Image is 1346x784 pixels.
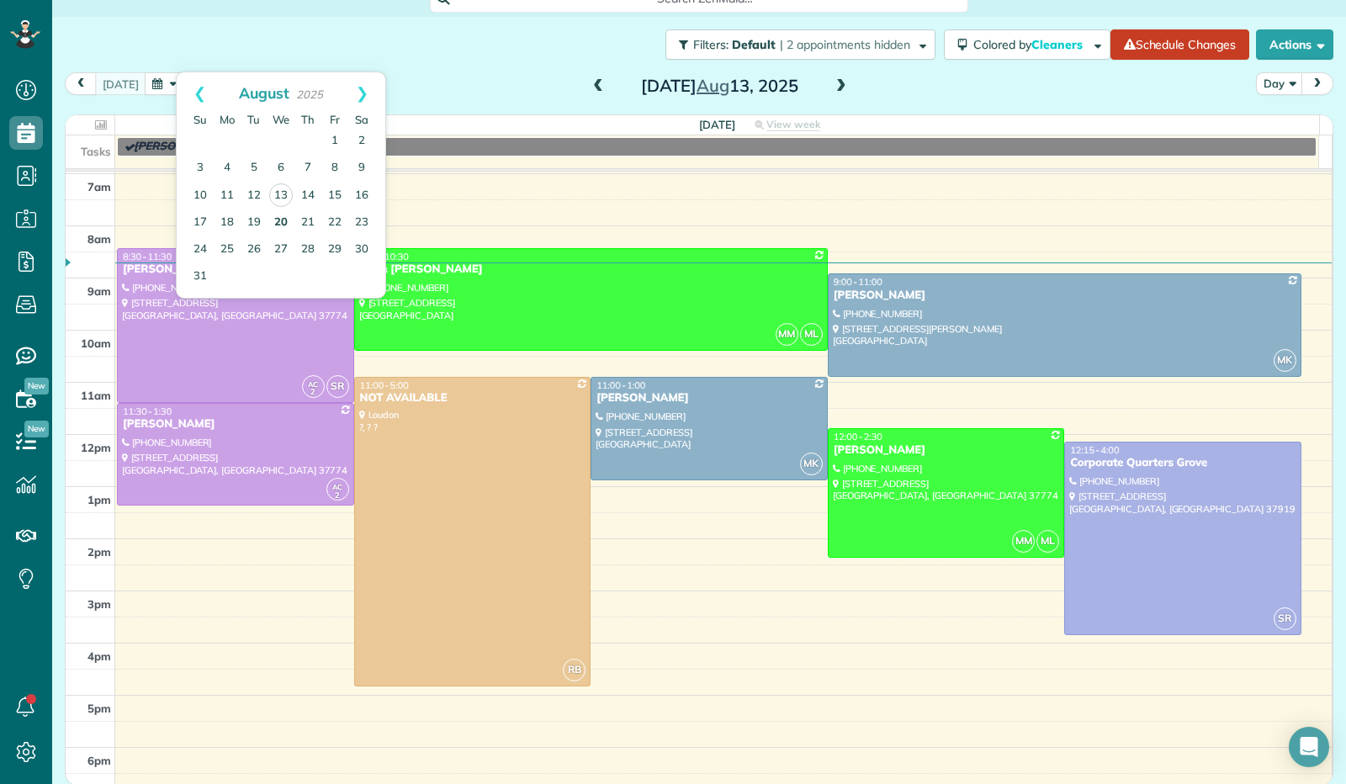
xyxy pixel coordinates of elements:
a: 4 [214,155,241,182]
span: Tuesday [247,113,260,126]
div: NOT AVAILABLE [359,391,586,405]
div: [PERSON_NAME] [596,391,823,405]
button: prev [65,72,97,95]
a: 25 [214,236,241,263]
a: 27 [268,236,294,263]
span: 2025 [296,87,323,101]
span: MM [1012,530,1035,553]
a: Schedule Changes [1110,29,1249,60]
a: 31 [187,263,214,290]
span: RB [563,659,586,681]
a: 22 [321,209,348,236]
span: 1pm [87,493,111,506]
a: 29 [321,236,348,263]
span: Default [732,37,776,52]
span: Sunday [193,113,207,126]
span: Aug [697,75,729,96]
span: 11am [81,389,111,402]
a: 15 [321,183,348,209]
span: Filters: [693,37,729,52]
a: Filters: Default | 2 appointments hidden [657,29,935,60]
a: 21 [294,209,321,236]
a: 18 [214,209,241,236]
span: 3pm [87,597,111,611]
span: SR [326,375,349,398]
span: 2pm [87,545,111,559]
a: 10 [187,183,214,209]
h2: [DATE] 13, 2025 [614,77,824,95]
a: 3 [187,155,214,182]
a: 30 [348,236,375,263]
span: New [24,378,49,395]
div: [PERSON_NAME] [833,289,1296,303]
span: AC [332,482,342,491]
span: 11:00 - 5:00 [360,379,409,391]
span: 12pm [81,441,111,454]
span: Thursday [301,113,315,126]
a: 24 [187,236,214,263]
span: SR [1274,607,1296,630]
a: 7 [294,155,321,182]
a: 19 [241,209,268,236]
span: 12:15 - 4:00 [1070,444,1119,456]
span: MK [1274,349,1296,372]
div: P J. & [PERSON_NAME] [359,262,823,277]
span: 6pm [87,754,111,767]
a: 6 [268,155,294,182]
a: Prev [177,72,223,114]
span: Saturday [355,113,368,126]
div: [PERSON_NAME] [122,417,349,432]
a: 17 [187,209,214,236]
div: [PERSON_NAME] [833,443,1060,458]
a: 26 [241,236,268,263]
span: | 2 appointments hidden [780,37,910,52]
button: [DATE] [95,72,146,95]
span: Monday [220,113,235,126]
button: Actions [1256,29,1333,60]
span: ML [1036,530,1059,553]
span: Wednesday [273,113,289,126]
a: 8 [321,155,348,182]
span: Colored by [973,37,1089,52]
a: 12 [241,183,268,209]
a: 2 [348,128,375,155]
a: 14 [294,183,321,209]
button: Day [1256,72,1303,95]
a: 5 [241,155,268,182]
a: Next [339,72,385,114]
span: 5pm [87,702,111,715]
a: 1 [321,128,348,155]
button: Colored byCleaners [944,29,1110,60]
span: MK [800,453,823,475]
span: 11:30 - 1:30 [123,405,172,417]
span: 11:00 - 1:00 [596,379,645,391]
span: MM [776,323,798,346]
span: Cleaners [1031,37,1085,52]
a: 13 [269,183,293,207]
span: 12:00 - 2:30 [834,431,882,442]
a: 11 [214,183,241,209]
span: View week [766,118,820,131]
a: 16 [348,183,375,209]
button: next [1301,72,1333,95]
div: [PERSON_NAME] [122,262,349,277]
span: [DATE] [699,118,735,131]
small: 2 [303,384,324,400]
span: 10am [81,336,111,350]
span: 8:30 - 10:30 [360,251,409,262]
span: 9am [87,284,111,298]
span: 7am [87,180,111,193]
div: Corporate Quarters Grove [1069,456,1296,470]
span: AC [308,379,318,389]
span: 8:30 - 11:30 [123,251,172,262]
small: 2 [327,488,348,504]
span: New [24,421,49,437]
span: 4pm [87,649,111,663]
button: Filters: Default | 2 appointments hidden [665,29,935,60]
span: 9:00 - 11:00 [834,276,882,288]
a: 23 [348,209,375,236]
a: 20 [268,209,294,236]
span: 8am [87,232,111,246]
a: 28 [294,236,321,263]
div: Open Intercom Messenger [1289,727,1329,767]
